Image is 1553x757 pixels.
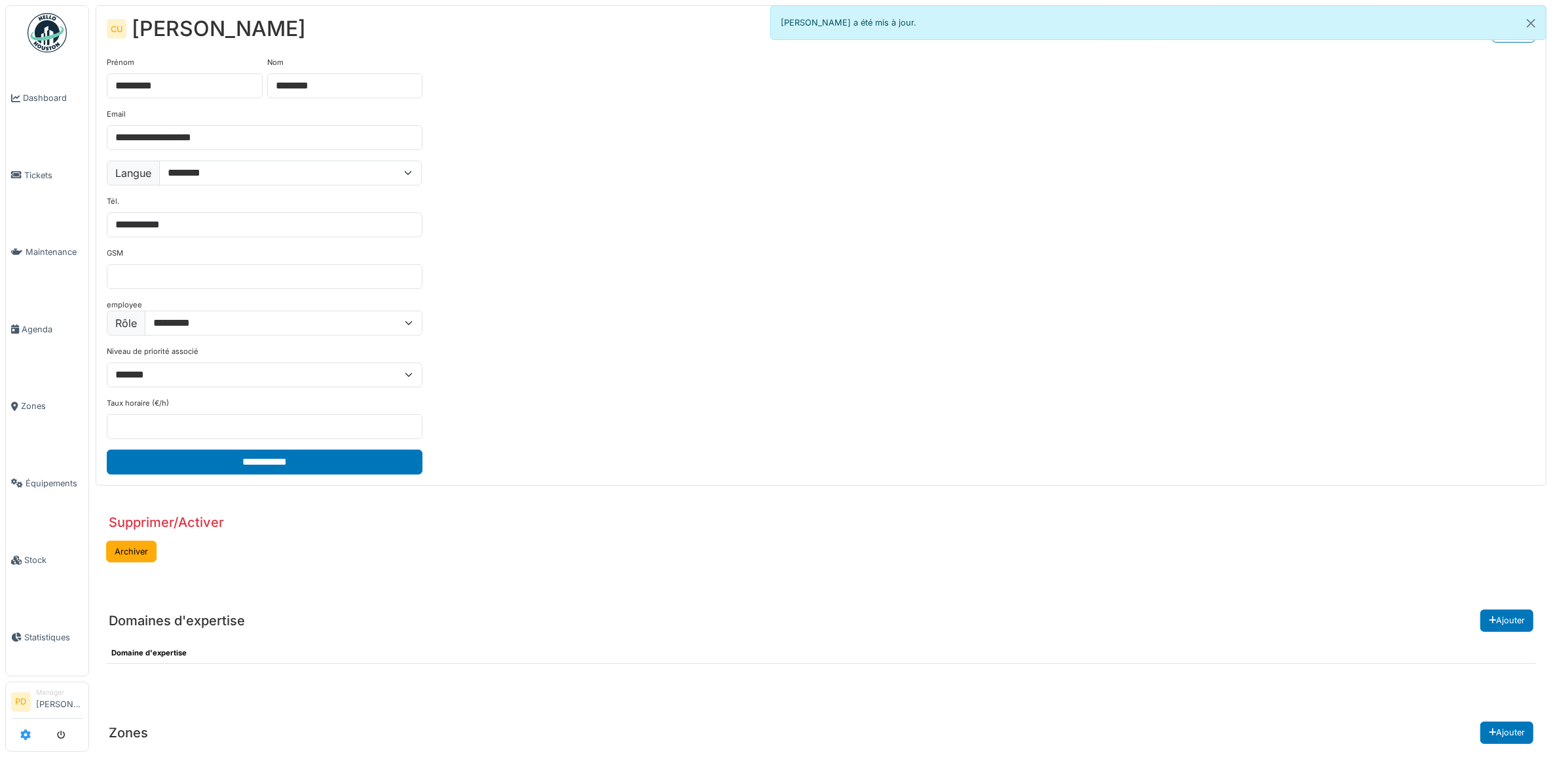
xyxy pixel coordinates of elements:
button: Archiver [106,541,157,562]
label: Nom [267,57,284,68]
li: [PERSON_NAME] [36,688,83,716]
a: Agenda [6,291,88,368]
label: Taux horaire (€/h) [107,398,169,409]
img: Badge_color-CXgf-gQk.svg [28,13,67,52]
button: Ajouter [1480,610,1533,631]
span: Tickets [24,169,83,182]
div: [PERSON_NAME] a été mis à jour. [770,5,1547,40]
a: Stock [6,522,88,599]
li: PD [11,692,31,712]
a: Statistiques [6,599,88,676]
a: Dashboard [6,60,88,137]
th: Domaine d'expertise [106,642,1536,664]
span: Dashboard [23,92,83,104]
label: Email [107,109,126,120]
div: [PERSON_NAME] [132,16,306,41]
h3: Supprimer/Activer [109,514,224,530]
h3: Zones [109,725,148,741]
button: Close [1516,6,1546,41]
span: Statistiques [24,631,83,644]
a: Maintenance [6,214,88,291]
button: Ajouter [1480,722,1533,743]
span: Maintenance [26,246,83,258]
span: Agenda [22,323,83,336]
div: CU [107,19,126,39]
a: Zones [6,368,88,445]
h3: Domaines d'expertise [109,613,245,629]
label: Tél. [107,196,119,207]
label: Rôle [107,311,145,336]
span: Zones [21,400,83,412]
label: Langue [107,161,160,185]
a: Équipements [6,445,88,522]
span: Équipements [26,477,83,490]
label: Prénom [107,57,134,68]
label: GSM [107,248,123,259]
span: Stock [24,554,83,566]
div: Manager [36,688,83,697]
form: employee [107,57,422,475]
a: PD Manager[PERSON_NAME] [11,688,83,719]
a: Tickets [6,137,88,214]
label: Niveau de priorité associé [107,346,198,357]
